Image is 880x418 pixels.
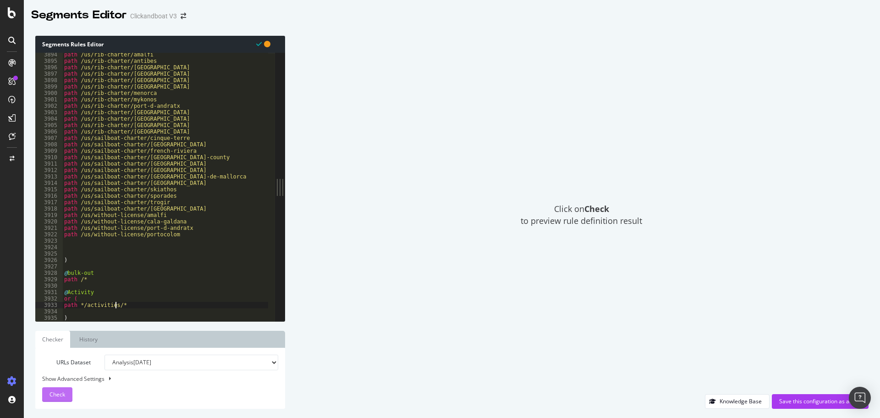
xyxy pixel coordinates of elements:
div: 3932 [35,295,63,302]
div: Clickandboat V3 [130,11,177,21]
span: You have unsaved modifications [264,39,270,48]
div: 3912 [35,167,63,173]
div: 3929 [35,276,63,283]
div: Segments Editor [31,7,126,23]
div: 3934 [35,308,63,315]
div: 3916 [35,193,63,199]
div: 3895 [35,58,63,64]
div: 3923 [35,238,63,244]
div: 3902 [35,103,63,109]
div: Segments Rules Editor [35,36,285,53]
div: 3925 [35,251,63,257]
div: 3906 [35,128,63,135]
button: Check [42,387,72,402]
div: 3911 [35,161,63,167]
div: 3907 [35,135,63,141]
div: 3899 [35,84,63,90]
button: Knowledge Base [705,394,770,409]
span: Click on to preview rule definition result [521,203,642,227]
div: 3903 [35,109,63,116]
div: 3901 [35,96,63,103]
div: 3917 [35,199,63,206]
div: 3904 [35,116,63,122]
span: Syntax is valid [256,39,262,48]
a: History [72,331,104,348]
span: Check [49,390,65,398]
div: 3922 [35,231,63,238]
div: 3926 [35,257,63,263]
strong: Check [584,203,609,214]
div: 3931 [35,289,63,295]
div: Show Advanced Settings [35,375,271,383]
div: 3894 [35,51,63,58]
label: URLs Dataset [35,355,98,370]
a: Checker [35,331,70,348]
div: 3924 [35,244,63,251]
div: Knowledge Base [720,397,762,405]
a: Knowledge Base [705,397,770,405]
div: 3920 [35,218,63,225]
div: 3905 [35,122,63,128]
div: 3919 [35,212,63,218]
div: 3897 [35,71,63,77]
div: 3900 [35,90,63,96]
div: 3909 [35,148,63,154]
div: 3915 [35,186,63,193]
div: 3930 [35,283,63,289]
div: 3908 [35,141,63,148]
div: arrow-right-arrow-left [181,13,186,19]
div: 3933 [35,302,63,308]
div: 3913 [35,173,63,180]
div: 3910 [35,154,63,161]
div: Save this configuration as active [779,397,861,405]
div: 3935 [35,315,63,321]
div: 3928 [35,270,63,276]
div: 3914 [35,180,63,186]
div: 3921 [35,225,63,231]
button: Save this configuration as active [772,394,869,409]
div: 3918 [35,206,63,212]
div: 3896 [35,64,63,71]
div: 3927 [35,263,63,270]
div: Open Intercom Messenger [849,387,871,409]
div: 3898 [35,77,63,84]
